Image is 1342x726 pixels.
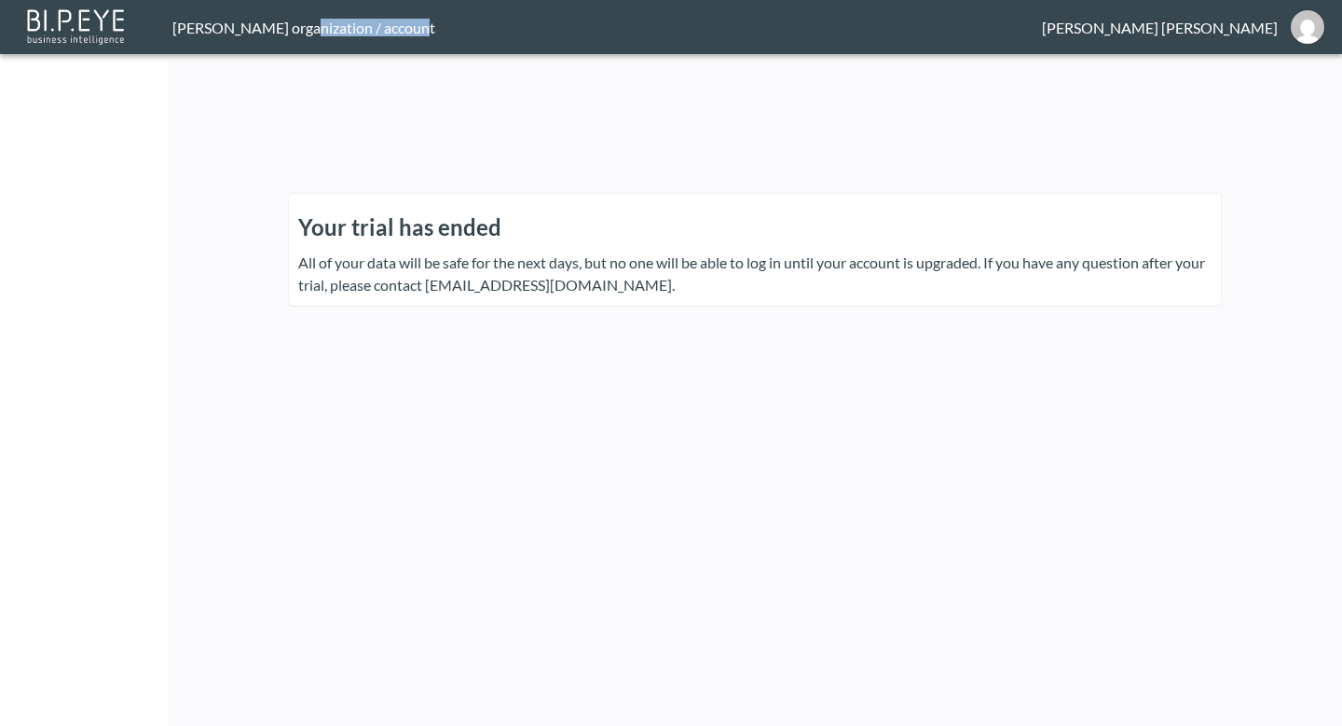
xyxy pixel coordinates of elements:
p: All of your data will be safe for the next days, but no one will be able to log in until your acc... [298,242,1212,296]
b: Your trial has ended [298,213,501,240]
img: bipeye-logo [23,5,130,47]
div: [PERSON_NAME] [PERSON_NAME] [1042,19,1278,36]
button: james@swap-commerce.com [1278,5,1337,49]
div: [PERSON_NAME] organization / account [172,19,1042,36]
img: 86af151c82fdaaa3d39090a8f6cfd63d [1291,10,1324,44]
